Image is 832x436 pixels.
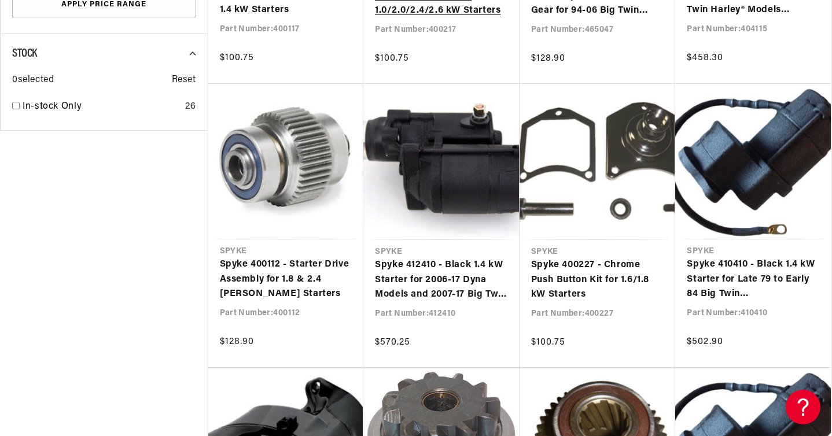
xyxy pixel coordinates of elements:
[12,73,54,88] span: 0 selected
[375,258,508,302] a: Spyke 412410 - Black 1.4 kW Starter for 2006-17 Dyna Models and 2007-17 Big Twin Twin Cam Models
[172,73,196,88] span: Reset
[220,257,352,302] a: Spyke 400112 - Starter Drive Assembly for 1.8 & 2.4 [PERSON_NAME] Starters
[23,99,181,114] a: In-stock Only
[687,257,819,302] a: Spyke 410410 - Black 1.4 kW Starter for Late 79 to Early 84 Big Twin [DEMOGRAPHIC_DATA]-Speed Mod...
[531,258,664,302] a: Spyke 400227 - Chrome Push Button Kit for 1.6/1.8 kW Starters
[12,48,37,60] span: Stock
[185,99,196,114] div: 26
